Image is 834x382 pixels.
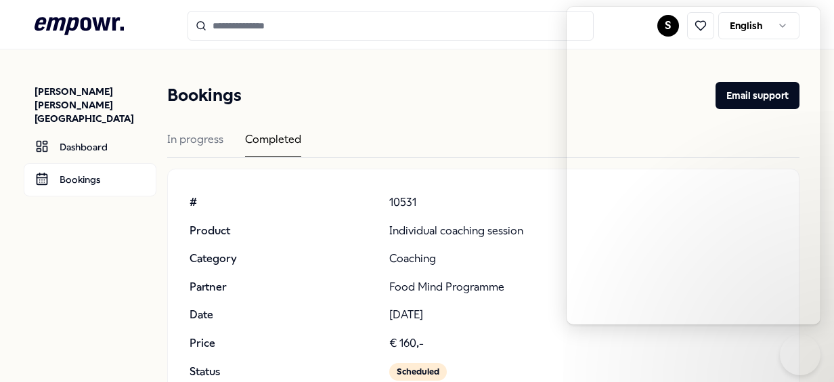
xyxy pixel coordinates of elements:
p: Coaching [389,250,777,268]
h1: Bookings [167,82,242,109]
p: Status [190,363,378,381]
a: Dashboard [24,131,156,163]
p: Date [190,306,378,324]
p: Partner [190,278,378,296]
p: € 160,- [389,335,777,352]
p: # [190,194,378,211]
iframe: Help Scout Beacon - Live Chat, Contact Form, and Knowledge Base [567,7,820,324]
p: 10531 [389,194,777,211]
p: Price [190,335,378,352]
p: Category [190,250,378,268]
div: Completed [245,131,301,157]
p: Product [190,222,378,240]
p: Individual coaching session [389,222,777,240]
a: Bookings [24,163,156,196]
div: Scheduled [389,363,447,381]
iframe: Help Scout Beacon - Close [780,335,820,375]
p: Food Mind Programme [389,278,777,296]
p: [DATE] [389,306,777,324]
input: Search for products, categories or subcategories [188,11,594,41]
p: [PERSON_NAME] [PERSON_NAME][GEOGRAPHIC_DATA] [35,85,156,125]
div: In progress [167,131,223,157]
